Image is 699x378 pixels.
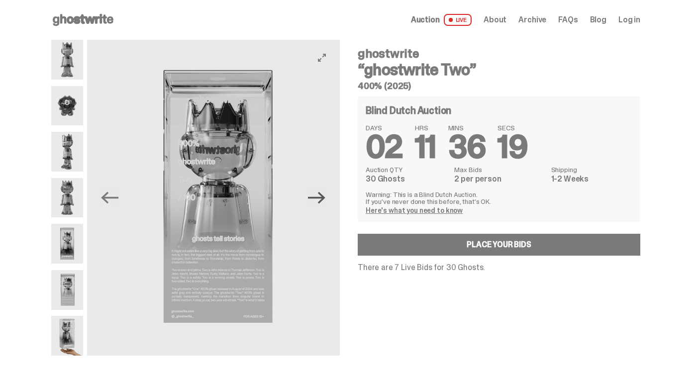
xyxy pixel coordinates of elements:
[411,16,440,24] span: Auction
[358,62,640,78] h3: “ghostwrite Two”
[448,126,486,168] span: 36
[454,166,545,173] dt: Max Bids
[51,178,83,218] img: ghostwrite_Two_8.png
[306,187,328,209] button: Next
[316,52,328,64] button: View full-screen
[618,16,640,24] a: Log in
[358,48,640,60] h4: ghostwrite
[366,105,451,115] h4: Blind Dutch Auction
[51,316,83,356] img: ghostwrite_Two_Last.png
[590,16,606,24] a: Blog
[358,82,640,91] h5: 400% (2025)
[51,224,83,264] img: ghostwrite_Two_14.png
[366,166,448,173] dt: Auction QTY
[551,166,632,173] dt: Shipping
[366,191,632,205] p: Warning: This is a Blind Dutch Auction. If you’ve never done this before, that’s OK.
[411,14,472,26] a: Auction LIVE
[87,40,340,356] img: ghostwrite_Two_17.png
[415,124,436,131] span: HRS
[366,206,463,215] a: Here's what you need to know
[448,124,486,131] span: MINS
[551,175,632,183] dd: 1-2 Weeks
[415,126,436,168] span: 11
[51,132,83,172] img: ghostwrite_Two_2.png
[444,14,472,26] span: LIVE
[51,86,83,126] img: ghostwrite_Two_13.png
[366,124,403,131] span: DAYS
[99,187,121,209] button: Previous
[454,175,545,183] dd: 2 per person
[498,124,527,131] span: SECS
[558,16,578,24] a: FAQs
[484,16,506,24] a: About
[366,126,403,168] span: 02
[498,126,527,168] span: 19
[366,175,448,183] dd: 30 Ghosts
[51,270,83,310] img: ghostwrite_Two_17.png
[358,264,640,272] p: There are 7 Live Bids for 30 Ghosts.
[518,16,546,24] a: Archive
[358,234,640,256] a: Place your Bids
[51,40,83,80] img: ghostwrite_Two_1.png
